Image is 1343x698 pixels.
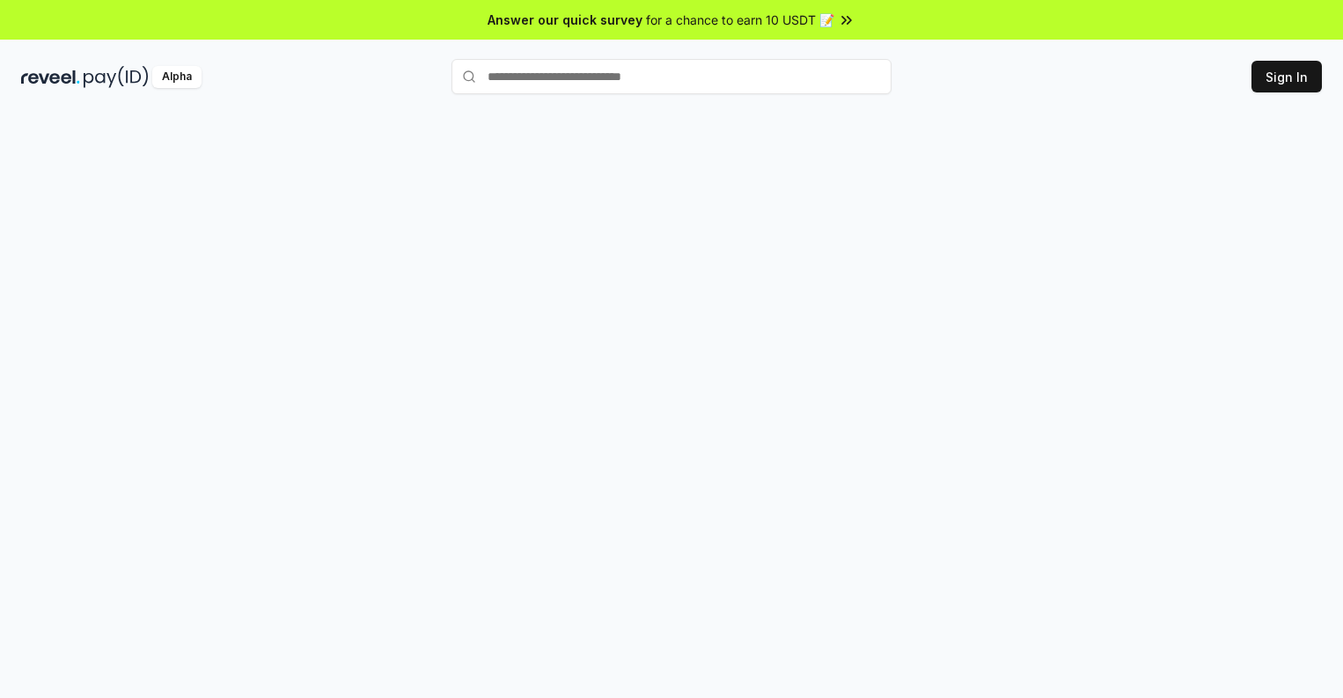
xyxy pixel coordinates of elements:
[646,11,834,29] span: for a chance to earn 10 USDT 📝
[84,66,149,88] img: pay_id
[21,66,80,88] img: reveel_dark
[152,66,202,88] div: Alpha
[1251,61,1322,92] button: Sign In
[488,11,642,29] span: Answer our quick survey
